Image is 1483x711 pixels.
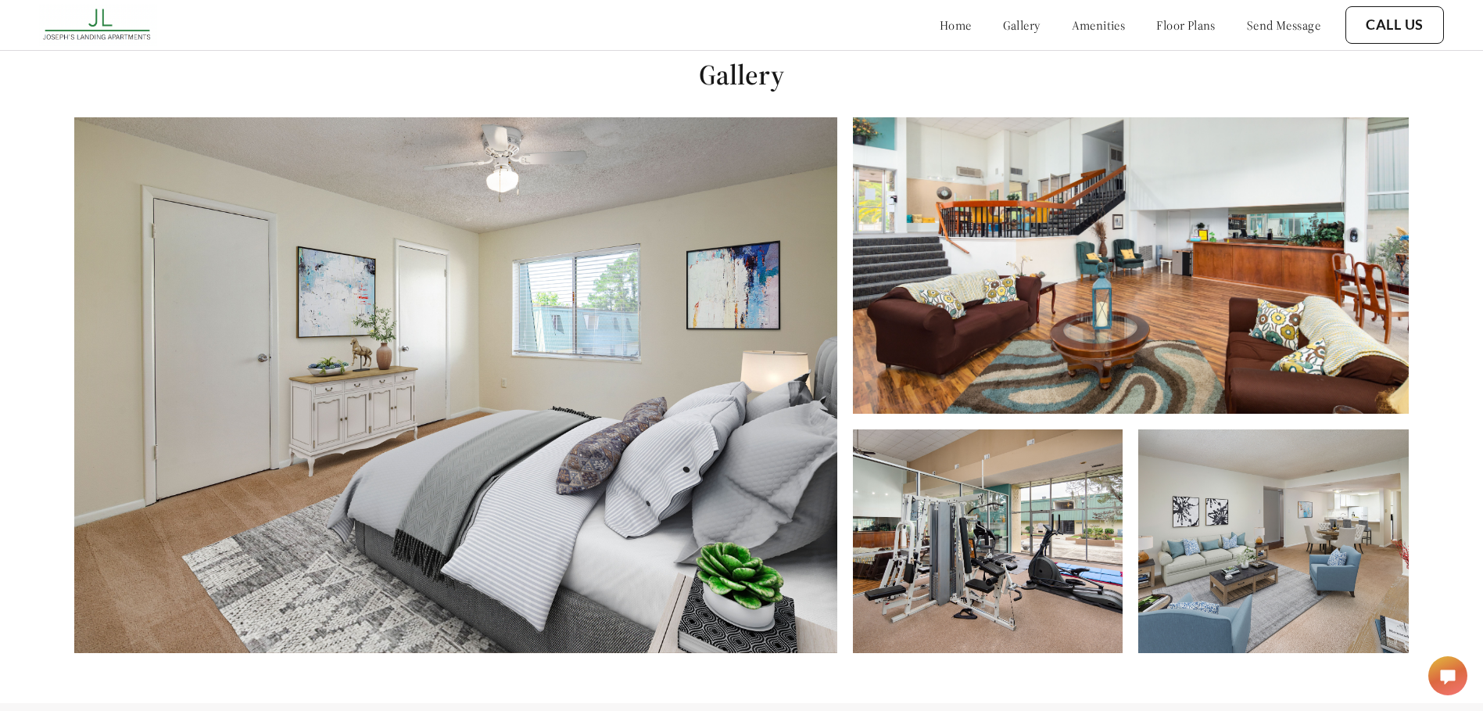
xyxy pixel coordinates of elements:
img: Furnished Bedroom [74,117,837,653]
button: Call Us [1345,6,1444,44]
a: Call Us [1366,16,1424,34]
img: Clubhouse [853,117,1409,414]
a: floor plans [1156,17,1216,33]
img: Furnished Interior [1138,429,1409,653]
a: amenities [1072,17,1126,33]
a: send message [1247,17,1320,33]
a: home [940,17,972,33]
img: Company logo [39,4,157,46]
a: gallery [1003,17,1041,33]
img: Fitness Center [853,429,1123,653]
